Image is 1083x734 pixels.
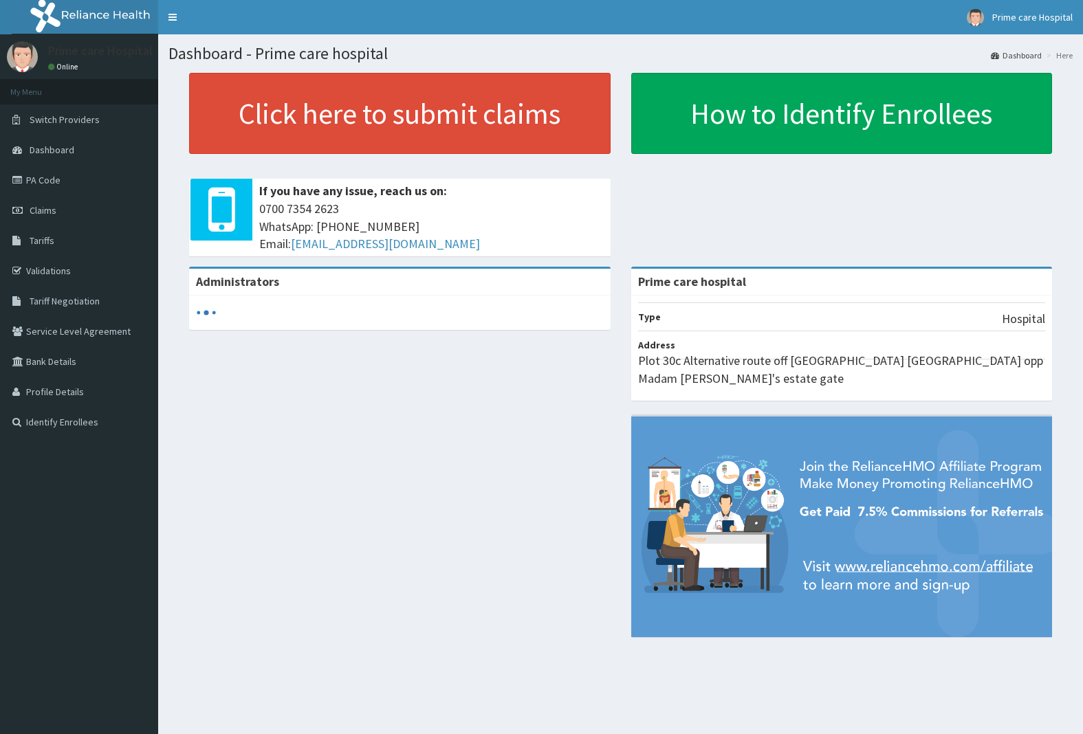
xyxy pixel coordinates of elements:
[48,45,153,57] p: Prime care Hospital
[30,144,74,156] span: Dashboard
[291,236,480,252] a: [EMAIL_ADDRESS][DOMAIN_NAME]
[638,352,1046,387] p: Plot 30c Alternative route off [GEOGRAPHIC_DATA] [GEOGRAPHIC_DATA] opp Madam [PERSON_NAME]'s esta...
[30,204,56,216] span: Claims
[168,45,1073,63] h1: Dashboard - Prime care hospital
[7,41,38,72] img: User Image
[1043,49,1073,61] li: Here
[631,416,1053,637] img: provider-team-banner.png
[48,62,81,71] a: Online
[196,274,279,289] b: Administrators
[189,73,611,154] a: Click here to submit claims
[30,234,54,247] span: Tariffs
[967,9,984,26] img: User Image
[259,183,447,199] b: If you have any issue, reach us on:
[631,73,1053,154] a: How to Identify Enrollees
[991,49,1042,61] a: Dashboard
[638,311,661,323] b: Type
[638,339,675,351] b: Address
[30,113,100,126] span: Switch Providers
[30,295,100,307] span: Tariff Negotiation
[196,302,217,323] svg: audio-loading
[259,200,604,253] span: 0700 7354 2623 WhatsApp: [PHONE_NUMBER] Email:
[638,274,746,289] strong: Prime care hospital
[992,11,1073,23] span: Prime care Hospital
[1002,310,1045,328] p: Hospital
